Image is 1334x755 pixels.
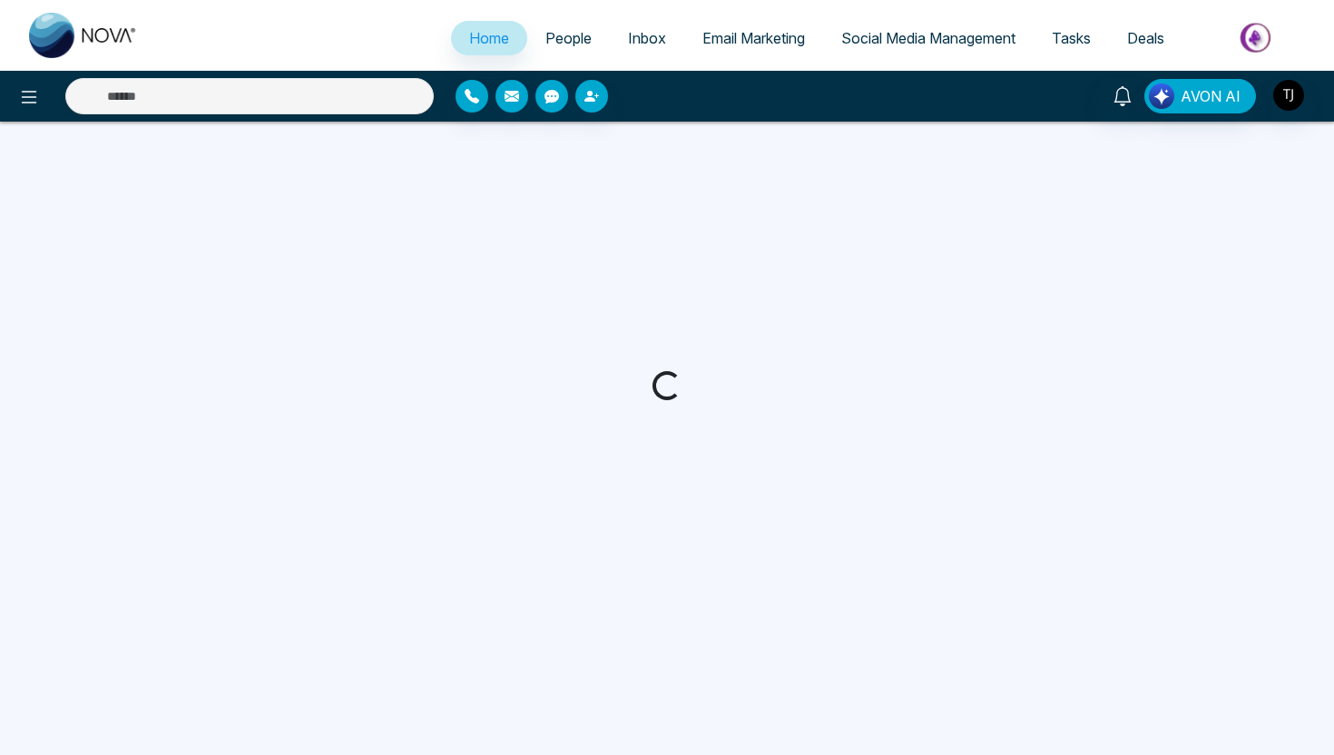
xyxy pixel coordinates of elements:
a: Tasks [1034,21,1109,55]
span: AVON AI [1181,85,1241,107]
span: People [545,29,592,47]
img: Nova CRM Logo [29,13,138,58]
a: Home [451,21,527,55]
span: Tasks [1052,29,1091,47]
a: Social Media Management [823,21,1034,55]
span: Social Media Management [841,29,1015,47]
img: Market-place.gif [1192,17,1323,58]
span: Inbox [628,29,666,47]
img: User Avatar [1273,80,1304,111]
span: Email Marketing [702,29,805,47]
button: AVON AI [1144,79,1256,113]
a: Email Marketing [684,21,823,55]
span: Home [469,29,509,47]
a: Deals [1109,21,1182,55]
img: Lead Flow [1149,83,1174,109]
a: Inbox [610,21,684,55]
span: Deals [1127,29,1164,47]
a: People [527,21,610,55]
